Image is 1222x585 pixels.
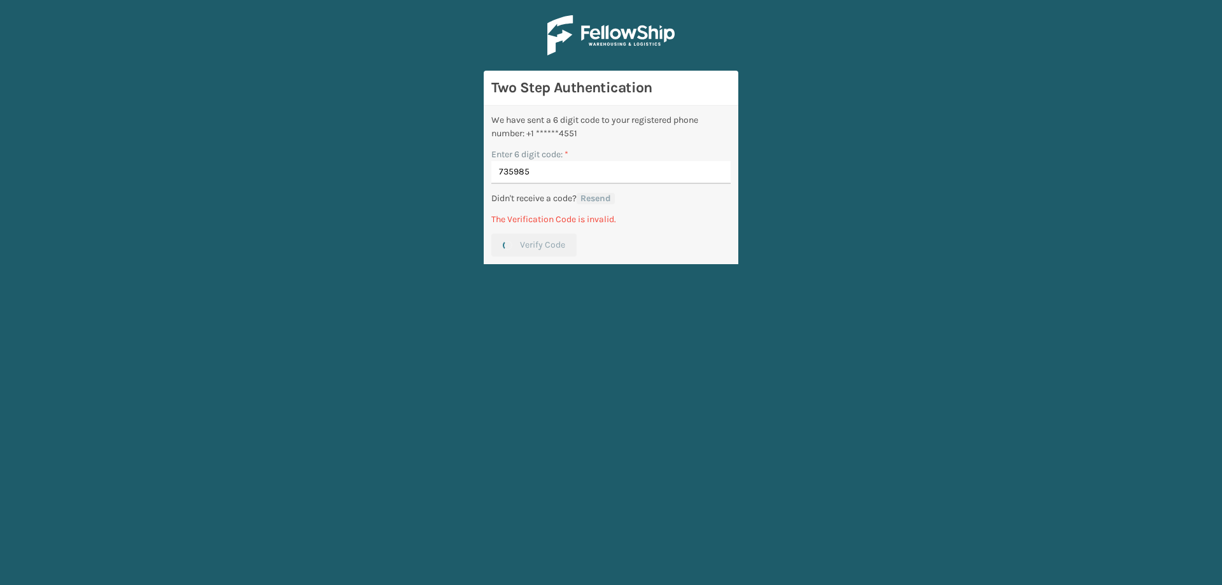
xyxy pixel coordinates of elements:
[491,213,731,226] p: The Verification Code is invalid.
[491,78,731,97] h3: Two Step Authentication
[577,193,615,204] button: Resend
[491,113,731,140] div: We have sent a 6 digit code to your registered phone number: +1 ******4551
[491,234,577,257] button: Verify Code
[491,148,568,161] label: Enter 6 digit code:
[547,15,675,55] img: Logo
[491,192,577,205] p: Didn't receive a code?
